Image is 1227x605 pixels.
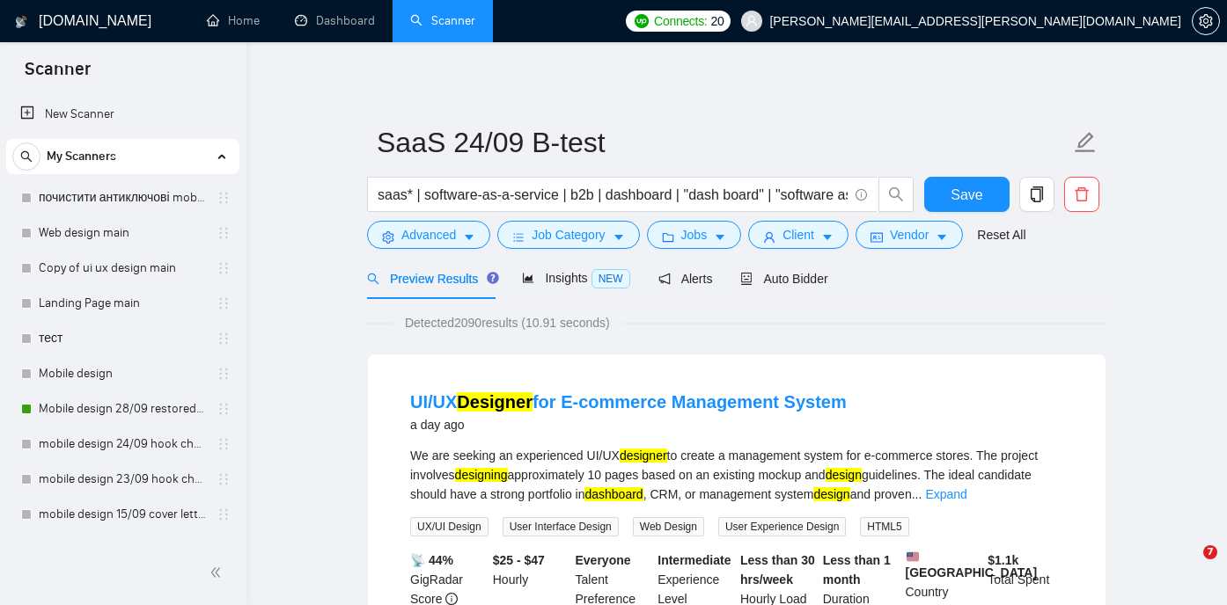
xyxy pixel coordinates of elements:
span: double-left [209,564,227,581]
span: holder [217,367,231,381]
mark: design [813,487,849,501]
span: robot [740,273,753,285]
a: dashboardDashboard [295,13,375,28]
a: почистити антиключові mobile design main [39,180,206,215]
span: setting [1193,14,1219,28]
span: notification [658,273,671,285]
a: Copy of ui ux design main [39,251,206,286]
a: homeHome [207,13,260,28]
button: idcardVendorcaret-down [856,221,963,249]
button: userClientcaret-down [748,221,849,249]
span: holder [217,507,231,521]
span: holder [217,261,231,275]
span: folder [662,230,674,244]
b: Less than 30 hrs/week [740,553,815,587]
span: holder [217,437,231,451]
span: Auto Bidder [740,272,827,286]
span: Insights [522,271,629,285]
div: Tooltip anchor [485,270,501,286]
span: copy [1020,186,1054,202]
span: setting [382,230,394,244]
button: folderJobscaret-down [647,221,742,249]
span: User Interface Design [503,517,619,536]
span: Scanner [11,56,105,93]
span: Alerts [658,272,713,286]
mark: dashboard [584,487,643,501]
span: Advanced [401,225,456,244]
span: UX/UI Design [410,517,489,536]
div: a day ago [410,414,847,435]
button: setting [1192,7,1220,35]
img: upwork-logo.png [635,14,649,28]
button: delete [1064,177,1099,212]
span: Preview Results [367,272,494,286]
span: holder [217,226,231,240]
span: My Scanners [47,139,116,174]
b: Less than 1 month [823,553,891,587]
iframe: Intercom live chat [1167,545,1209,587]
span: holder [217,472,231,486]
input: Search Freelance Jobs... [378,184,848,206]
span: caret-down [613,230,625,244]
mark: designing [455,468,508,482]
button: barsJob Categorycaret-down [497,221,639,249]
span: Client [782,225,814,244]
a: searchScanner [410,13,475,28]
span: info-circle [856,189,867,200]
div: We are seeking an experienced UI/UX to create a management system for e-commerce stores. The proj... [410,446,1063,504]
input: Scanner name... [377,120,1070,164]
b: $25 - $47 [493,553,545,567]
span: NEW [591,269,630,288]
span: delete [1065,186,1098,202]
a: Web design main [39,215,206,251]
a: тест [39,321,206,356]
b: [GEOGRAPHIC_DATA] [906,550,1038,579]
span: caret-down [463,230,475,244]
span: holder [217,296,231,310]
button: Save [924,177,1010,212]
mark: Designer [457,392,533,412]
span: Vendor [890,225,929,244]
a: Mobile design 28/09 restored to first version [39,391,206,426]
span: Web Design [633,517,704,536]
span: user [746,15,758,27]
button: settingAdvancedcaret-down [367,221,490,249]
span: caret-down [821,230,834,244]
span: Detected 2090 results (10.91 seconds) [393,313,622,332]
b: Intermediate [658,553,731,567]
a: Mobile design [39,356,206,391]
b: Everyone [576,553,631,567]
span: bars [512,230,525,244]
span: Jobs [681,225,708,244]
span: user [763,230,775,244]
span: edit [1074,131,1097,154]
span: caret-down [714,230,726,244]
span: ... [912,487,922,501]
span: Connects: [654,11,707,31]
span: holder [217,191,231,205]
img: logo [15,8,27,36]
span: idcard [871,230,883,244]
a: Landing Page main [39,286,206,321]
span: Job Category [532,225,605,244]
a: mobile design 24/09 hook changed [39,426,206,462]
button: search [878,177,914,212]
span: HTML5 [860,517,908,536]
a: mobile design 23/09 hook changed [39,462,206,497]
img: 🇺🇸 [907,550,919,563]
span: caret-down [936,230,948,244]
li: New Scanner [6,97,239,132]
span: holder [217,332,231,346]
span: search [367,273,379,285]
a: New Scanner [20,97,225,132]
b: $ 1.1k [988,553,1018,567]
span: holder [217,402,231,416]
span: area-chart [522,272,534,284]
a: UI/UXDesignerfor E-commerce Management System [410,392,847,412]
a: mobile design 15/09 cover letter another first part [39,497,206,532]
span: search [13,150,40,163]
b: 📡 44% [410,553,453,567]
a: setting [1192,14,1220,28]
span: 20 [710,11,724,31]
span: info-circle [445,593,458,605]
